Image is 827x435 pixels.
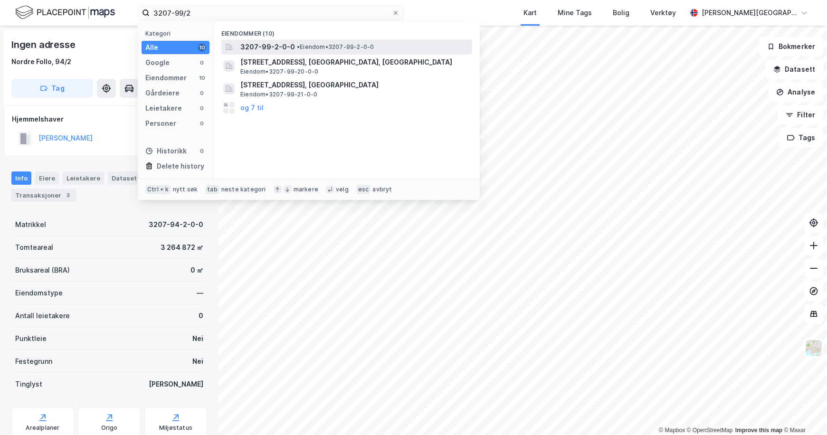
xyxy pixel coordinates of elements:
div: Hjemmelshaver [12,113,207,125]
div: Leietakere [63,171,104,185]
div: Nordre Follo, 94/2 [11,56,71,67]
button: og 7 til [240,102,264,113]
div: Verktøy [650,7,676,19]
iframe: Chat Widget [779,389,827,435]
div: Google [145,57,170,68]
div: Tinglyst [15,378,42,390]
img: Z [805,339,823,357]
div: Eiendomstype [15,287,63,299]
div: velg [336,186,349,193]
input: Søk på adresse, matrikkel, gårdeiere, leietakere eller personer [150,6,392,20]
div: Tomteareal [15,242,53,253]
div: 3 [63,190,73,200]
div: Ctrl + k [145,185,171,194]
div: Gårdeiere [145,87,180,99]
div: Origo [101,424,118,432]
div: 0 [199,310,203,322]
span: [STREET_ADDRESS], [GEOGRAPHIC_DATA] [240,79,468,91]
div: 10 [198,74,206,82]
div: Eiendommer [145,72,187,84]
a: OpenStreetMap [687,427,733,434]
a: Improve this map [735,427,782,434]
div: 0 ㎡ [190,265,203,276]
a: Mapbox [659,427,685,434]
div: 10 [198,44,206,51]
button: Datasett [765,60,823,79]
div: Delete history [157,161,204,172]
div: avbryt [372,186,392,193]
button: Bokmerker [759,37,823,56]
div: Eiere [35,171,59,185]
div: [PERSON_NAME] [149,378,203,390]
div: Mine Tags [558,7,592,19]
div: Nei [192,356,203,367]
div: esc [356,185,371,194]
div: Ingen adresse [11,37,77,52]
span: 3207-99-2-0-0 [240,41,295,53]
div: 0 [198,120,206,127]
div: Leietakere [145,103,182,114]
div: Punktleie [15,333,47,344]
div: Kontrollprogram for chat [779,389,827,435]
div: [PERSON_NAME][GEOGRAPHIC_DATA] [702,7,797,19]
div: Transaksjoner [11,189,76,202]
div: Miljøstatus [159,424,192,432]
div: markere [294,186,318,193]
div: 0 [198,59,206,66]
div: nytt søk [173,186,198,193]
div: Matrikkel [15,219,46,230]
span: [STREET_ADDRESS], [GEOGRAPHIC_DATA], [GEOGRAPHIC_DATA] [240,57,468,68]
span: Eiendom • 3207-99-20-0-0 [240,68,318,76]
span: Eiendom • 3207-99-21-0-0 [240,91,317,98]
div: tab [205,185,219,194]
div: Bruksareal (BRA) [15,265,70,276]
div: Eiendommer (10) [214,22,480,39]
span: Eiendom • 3207-99-2-0-0 [297,43,374,51]
img: logo.f888ab2527a4732fd821a326f86c7f29.svg [15,4,115,21]
div: Festegrunn [15,356,52,367]
div: Antall leietakere [15,310,70,322]
div: Info [11,171,31,185]
div: Nei [192,333,203,344]
div: 0 [198,104,206,112]
div: neste kategori [221,186,266,193]
div: Alle [145,42,158,53]
div: — [197,287,203,299]
div: Arealplaner [26,424,59,432]
span: • [297,43,300,50]
button: Analyse [768,83,823,102]
button: Tag [11,79,93,98]
div: 0 [198,147,206,155]
div: Bolig [613,7,629,19]
div: Kart [523,7,537,19]
button: Filter [778,105,823,124]
div: Personer [145,118,176,129]
button: Tags [779,128,823,147]
div: 3 264 872 ㎡ [161,242,203,253]
div: 0 [198,89,206,97]
div: Kategori [145,30,209,37]
div: Historikk [145,145,187,157]
div: Datasett [108,171,143,185]
div: 3207-94-2-0-0 [149,219,203,230]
